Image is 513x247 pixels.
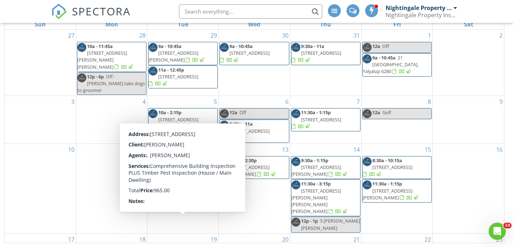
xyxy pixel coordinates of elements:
[147,144,219,233] td: Go to August 12, 2025
[76,144,147,233] td: Go to August 11, 2025
[149,164,198,177] span: [STREET_ADDRESS][PERSON_NAME]
[149,157,205,177] a: 9a - 10:30a [STREET_ADDRESS][PERSON_NAME]
[220,164,270,177] span: [STREET_ADDRESS][PERSON_NAME]
[149,180,198,200] a: 11a - 12:45p [STREET_ADDRESS]
[67,144,76,155] a: Go to August 10, 2025
[355,96,361,107] a: Go to August 7, 2025
[498,30,504,41] a: Go to August 2, 2025
[301,218,360,231] span: 5 [PERSON_NAME] [PERSON_NAME]
[209,234,218,245] a: Go to August 19, 2025
[247,19,262,29] a: Wednesday
[386,11,457,19] div: Nightingale Property Inspections
[291,109,341,129] a: 11:30a - 1:15p [STREET_ADDRESS]
[463,19,475,29] a: Saturday
[148,108,218,131] a: 10a - 2:15p [STREET_ADDRESS][PERSON_NAME]
[147,96,219,144] td: Go to August 5, 2025
[423,144,432,155] a: Go to August 15, 2025
[281,234,290,245] a: Go to August 20, 2025
[352,234,361,245] a: Go to August 21, 2025
[148,179,218,203] a: 11a - 12:45p [STREET_ADDRESS]
[229,50,270,56] span: [STREET_ADDRESS]
[5,30,76,96] td: Go to July 27, 2025
[141,96,147,107] a: Go to August 4, 2025
[239,109,246,116] span: Off
[158,180,184,187] span: 11a - 12:45p
[291,157,300,166] img: dark_logo.jpg
[158,188,198,194] span: [STREET_ADDRESS]
[290,30,361,96] td: Go to July 31, 2025
[361,144,432,233] td: Go to August 15, 2025
[219,42,289,65] a: 9a - 10:45a [STREET_ADDRESS]
[489,223,506,240] iframe: Intercom live chat
[382,43,389,49] span: Off
[372,164,412,170] span: [STREET_ADDRESS]
[386,4,452,11] div: Nightingale Property Inspections .
[179,4,322,19] input: Search everything...
[498,96,504,107] a: Go to August 9, 2025
[281,144,290,155] a: Go to August 13, 2025
[372,109,380,116] span: 12a
[5,144,76,233] td: Go to August 10, 2025
[67,234,76,245] a: Go to August 17, 2025
[209,144,218,155] a: Go to August 12, 2025
[291,156,360,179] a: 9:30a - 1:15p [STREET_ADDRESS][PERSON_NAME]
[149,50,198,63] span: [STREET_ADDRESS][PERSON_NAME]
[382,109,391,116] span: Golf
[363,54,418,74] span: 21 [GEOGRAPHIC_DATA], Yalyalup 6280
[291,180,348,214] a: 11:30a - 3:15p [STREET_ADDRESS][PERSON_NAME][PERSON_NAME][PERSON_NAME]
[220,109,229,118] img: dark_logo.jpg
[372,54,396,61] span: 9a - 10:45a
[209,30,218,41] a: Go to July 29, 2025
[220,43,270,63] a: 9a - 10:45a [STREET_ADDRESS]
[51,4,67,19] img: The Best Home Inspection Software - Spectora
[149,67,158,76] img: dark_logo.jpg
[219,96,290,144] td: Go to August 6, 2025
[149,109,205,129] a: 10a - 2:15p [STREET_ADDRESS][PERSON_NAME]
[51,10,131,25] a: SPECTORA
[372,43,380,49] span: 12a
[158,73,198,80] span: [STREET_ADDRESS]
[158,109,182,116] span: 10a - 2:15p
[503,223,512,228] span: 10
[290,96,361,144] td: Go to August 7, 2025
[319,19,333,29] a: Thursday
[433,30,504,96] td: Go to August 2, 2025
[148,156,218,179] a: 9a - 10:30a [STREET_ADDRESS][PERSON_NAME]
[77,73,145,93] span: Off - [PERSON_NAME] take dogs to groomer
[229,157,257,164] span: 9:30a - 2:30p
[219,30,290,96] td: Go to July 30, 2025
[67,30,76,41] a: Go to July 27, 2025
[301,50,341,56] span: [STREET_ADDRESS]
[138,234,147,245] a: Go to August 18, 2025
[291,180,300,189] img: dark_logo.jpg
[291,43,300,52] img: dark_logo.jpg
[363,54,372,63] img: dark_logo.jpg
[77,73,86,82] img: dark_logo.jpg
[220,121,270,141] a: 9:30a - 11a [STREET_ADDRESS]
[363,54,418,74] a: 9a - 10:45a 21 [GEOGRAPHIC_DATA], Yalyalup 6280
[176,19,190,29] a: Tuesday
[212,96,218,107] a: Go to August 5, 2025
[149,109,158,118] img: dark_logo.jpg
[229,109,237,116] span: 12a
[363,180,372,189] img: dark_logo.jpg
[363,157,372,166] img: dark_logo.jpg
[219,144,290,233] td: Go to August 13, 2025
[352,30,361,41] a: Go to July 31, 2025
[76,30,147,96] td: Go to July 28, 2025
[362,53,432,77] a: 9a - 10:45a 21 [GEOGRAPHIC_DATA], Yalyalup 6280
[301,157,328,164] span: 9:30a - 1:15p
[291,188,341,215] span: [STREET_ADDRESS][PERSON_NAME][PERSON_NAME][PERSON_NAME]
[220,43,229,52] img: dark_logo.jpg
[291,109,300,118] img: dark_logo.jpg
[291,157,348,177] a: 9:30a - 1:15p [STREET_ADDRESS][PERSON_NAME]
[363,188,412,201] span: [STREET_ADDRESS][PERSON_NAME]
[291,179,360,216] a: 11:30a - 3:15p [STREET_ADDRESS][PERSON_NAME][PERSON_NAME][PERSON_NAME]
[495,144,504,155] a: Go to August 16, 2025
[158,67,184,73] span: 11a - 12:45p
[361,96,432,144] td: Go to August 8, 2025
[72,4,131,19] span: SPECTORA
[158,157,182,164] span: 9a - 10:30a
[426,96,432,107] a: Go to August 8, 2025
[372,180,402,187] span: 11:30a - 1:15p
